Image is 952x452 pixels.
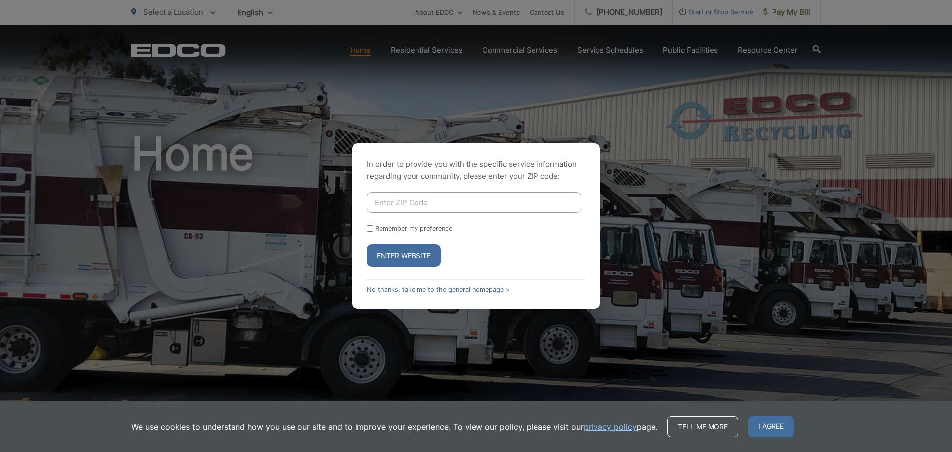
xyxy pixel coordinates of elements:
[131,421,657,433] p: We use cookies to understand how you use our site and to improve your experience. To view our pol...
[584,421,637,433] a: privacy policy
[367,244,441,267] button: Enter Website
[367,286,510,293] a: No thanks, take me to the general homepage >
[367,158,585,182] p: In order to provide you with the specific service information regarding your community, please en...
[748,416,794,437] span: I agree
[367,192,581,213] input: Enter ZIP Code
[375,225,452,232] label: Remember my preference
[667,416,738,437] a: Tell me more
